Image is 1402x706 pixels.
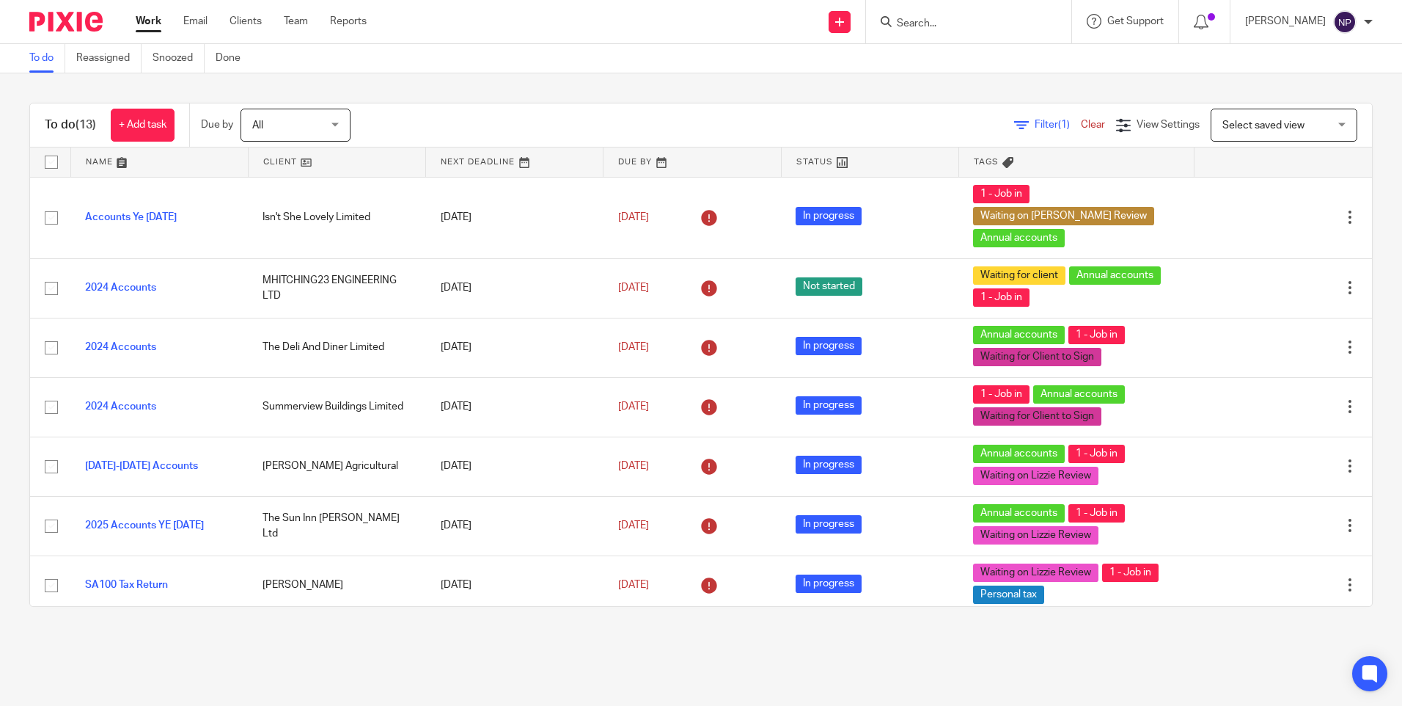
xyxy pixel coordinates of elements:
td: MHITCHING23 ENGINEERING LTD [248,258,425,318]
span: Annual accounts [973,229,1065,247]
span: 1 - Job in [1068,504,1125,523]
td: [DATE] [426,496,603,556]
a: Reports [330,14,367,29]
span: Waiting for Client to Sign [973,407,1101,426]
span: [DATE] [618,401,649,412]
span: In progress [796,207,862,225]
td: [DATE] [426,258,603,318]
span: 1 - Job in [973,185,1030,203]
a: Team [284,14,308,29]
span: [DATE] [618,461,649,471]
img: Pixie [29,12,103,32]
span: Personal tax [973,586,1044,604]
span: Waiting for Client to Sign [973,348,1101,366]
a: 2024 Accounts [85,283,156,293]
a: 2024 Accounts [85,401,156,412]
a: Work [136,14,161,29]
td: [PERSON_NAME] Agricultural [248,437,425,496]
span: Annual accounts [973,326,1065,344]
span: Get Support [1107,16,1164,26]
span: [DATE] [618,212,649,222]
td: [DATE] [426,377,603,437]
a: Email [183,14,208,29]
span: In progress [796,515,862,534]
span: [DATE] [618,283,649,293]
td: The Deli And Diner Limited [248,318,425,377]
span: [DATE] [618,520,649,531]
span: Waiting on [PERSON_NAME] Review [973,207,1154,225]
h1: To do [45,117,96,133]
span: All [252,120,263,131]
a: + Add task [111,109,175,142]
span: 1 - Job in [973,385,1030,404]
td: Summerview Buildings Limited [248,377,425,437]
span: Annual accounts [1033,385,1125,404]
td: [DATE] [426,437,603,496]
a: 2025 Accounts YE [DATE] [85,520,204,531]
span: 1 - Job in [1102,564,1159,582]
a: 2024 Accounts [85,342,156,352]
td: [PERSON_NAME] [248,556,425,615]
span: Annual accounts [973,504,1065,523]
span: Waiting on Lizzie Review [973,526,1098,545]
span: (13) [76,119,96,131]
a: Accounts Ye [DATE] [85,212,177,222]
input: Search [895,18,1027,31]
span: Waiting on Lizzie Review [973,564,1098,582]
img: svg%3E [1333,10,1357,34]
td: [DATE] [426,556,603,615]
span: In progress [796,456,862,474]
span: Filter [1035,120,1081,130]
span: In progress [796,337,862,355]
td: [DATE] [426,177,603,258]
a: Reassigned [76,44,142,73]
span: Not started [796,277,862,296]
a: Clients [230,14,262,29]
span: 1 - Job in [1068,326,1125,344]
p: Due by [201,117,233,132]
span: Select saved view [1222,120,1304,131]
td: [DATE] [426,318,603,377]
span: (1) [1058,120,1070,130]
span: Waiting on Lizzie Review [973,467,1098,485]
span: Annual accounts [973,445,1065,463]
span: In progress [796,396,862,415]
span: In progress [796,575,862,593]
td: Isn't She Lovely Limited [248,177,425,258]
span: Tags [974,158,999,166]
td: The Sun Inn [PERSON_NAME] Ltd [248,496,425,556]
span: 1 - Job in [1068,445,1125,463]
span: View Settings [1137,120,1200,130]
span: Waiting for client [973,266,1065,285]
a: Done [216,44,252,73]
span: Annual accounts [1069,266,1161,285]
a: [DATE]-[DATE] Accounts [85,461,198,471]
span: [DATE] [618,580,649,590]
span: [DATE] [618,342,649,352]
a: To do [29,44,65,73]
a: Snoozed [153,44,205,73]
span: 1 - Job in [973,288,1030,307]
a: Clear [1081,120,1105,130]
p: [PERSON_NAME] [1245,14,1326,29]
a: SA100 Tax Return [85,580,168,590]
